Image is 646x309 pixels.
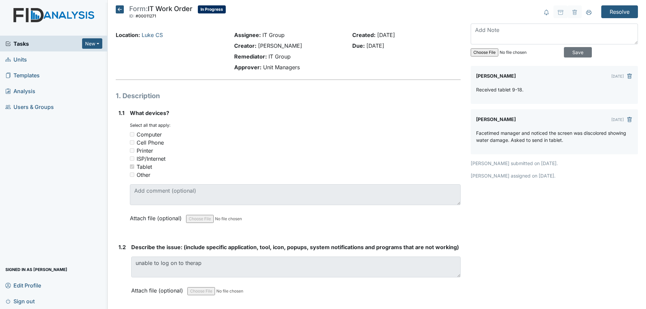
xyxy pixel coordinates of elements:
p: [PERSON_NAME] submitted on [DATE]. [471,160,638,167]
h1: 1. Description [116,91,461,101]
small: [DATE] [611,74,624,79]
div: Tablet [137,163,152,171]
span: IT Group [268,53,291,60]
span: Users & Groups [5,102,54,112]
span: ID: [129,13,135,18]
strong: Location: [116,32,140,38]
p: Received tablet 9-18. [476,86,524,93]
input: Other [130,172,134,177]
span: Sign out [5,296,35,306]
strong: Approver: [234,64,261,71]
textarea: unable to log on to therap [131,257,461,277]
small: Select all that apply: [130,123,171,128]
label: Attach file (optional) [131,283,186,295]
small: [DATE] [611,117,624,122]
span: Units [5,54,27,65]
strong: Remediator: [234,53,267,60]
div: Other [137,171,150,179]
input: Save [564,47,592,57]
span: [DATE] [377,32,395,38]
span: [PERSON_NAME] [258,42,302,49]
div: IT Work Order [129,5,192,20]
label: [PERSON_NAME] [476,71,516,81]
span: [DATE] [366,42,384,49]
span: Templates [5,70,40,80]
input: Printer [130,148,134,153]
span: What devices? [130,110,169,116]
span: Form: [129,5,148,13]
input: Tablet [130,164,134,169]
strong: Assignee: [234,32,261,38]
a: Tasks [5,40,82,48]
strong: Created: [352,32,375,38]
span: IT Group [262,32,285,38]
label: [PERSON_NAME] [476,115,516,124]
div: Cell Phone [137,139,164,147]
input: ISP/Internet [130,156,134,161]
strong: Creator: [234,42,256,49]
span: In Progress [198,5,226,13]
span: Unit Managers [263,64,300,71]
p: Facetimed manager and noticed the screen was discolored showing water damage. Asked to send in ta... [476,129,633,144]
span: #00011271 [136,13,156,18]
strong: Due: [352,42,365,49]
div: ISP/Internet [137,155,166,163]
p: [PERSON_NAME] assigned on [DATE]. [471,172,638,179]
span: Analysis [5,86,35,96]
span: Describe the issue: (include specific application, tool, icon, popups, system notifications and p... [131,244,459,250]
div: Computer [137,130,162,139]
label: 1.2 [118,243,126,251]
span: Edit Profile [5,280,41,291]
label: Attach file (optional) [130,210,184,222]
button: New [82,38,102,49]
span: Signed in as [PERSON_NAME] [5,264,67,275]
input: Computer [130,132,134,137]
div: Printer [137,147,153,155]
input: Resolve [601,5,638,18]
label: 1.1 [118,109,124,117]
input: Cell Phone [130,140,134,145]
a: Luke CS [142,32,163,38]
